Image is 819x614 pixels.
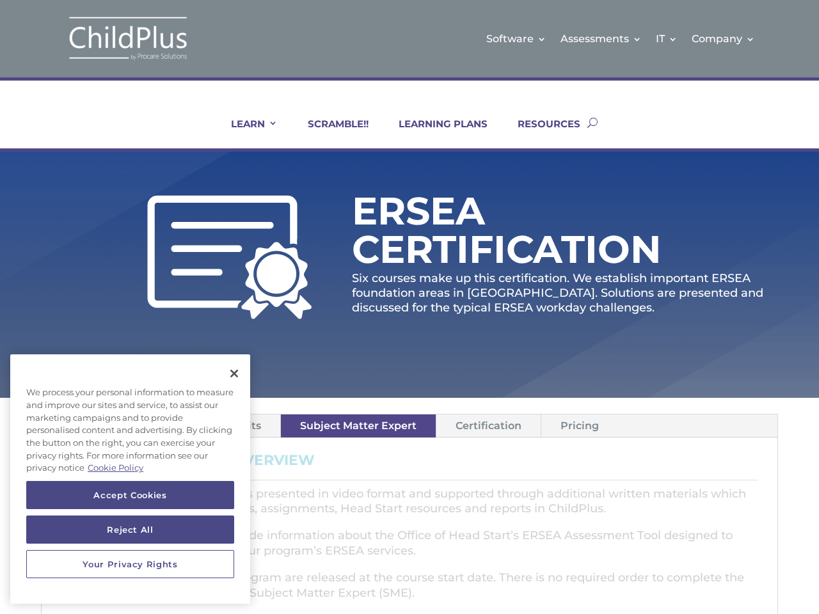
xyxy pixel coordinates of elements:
[692,13,755,65] a: Company
[88,462,143,473] a: More information about your privacy, opens in a new tab
[436,414,541,437] a: Certification
[486,13,546,65] a: Software
[656,13,678,65] a: IT
[541,414,618,437] a: Pricing
[61,487,746,516] span: In each individual unit, content is presented in video format and supported through additional wr...
[61,453,758,474] h3: ERSEA Certification Overview
[61,528,758,571] p: All units in this certification include information about the Office of Head Start’s ERSEA Assess...
[26,481,234,509] button: Accept Cookies
[26,516,234,544] button: Reject All
[26,550,234,578] button: Your Privacy Rights
[383,118,488,148] a: LEARNING PLANS
[561,13,642,65] a: Assessments
[220,359,248,388] button: Close
[352,192,691,275] h1: ERSEA Certification
[502,118,580,148] a: RESOURCES
[292,118,369,148] a: SCRAMBLE!!
[61,571,744,600] span: All units in the ERSEA Online Program are released at the course start date. There is no required...
[10,354,250,604] div: Cookie banner
[10,380,250,481] div: We process your personal information to measure and improve our sites and service, to assist our ...
[352,271,778,316] p: Six courses make up this certification. We establish important ERSEA foundation areas in [GEOGRAP...
[281,414,436,437] a: Subject Matter Expert
[10,354,250,604] div: Privacy
[215,118,278,148] a: LEARN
